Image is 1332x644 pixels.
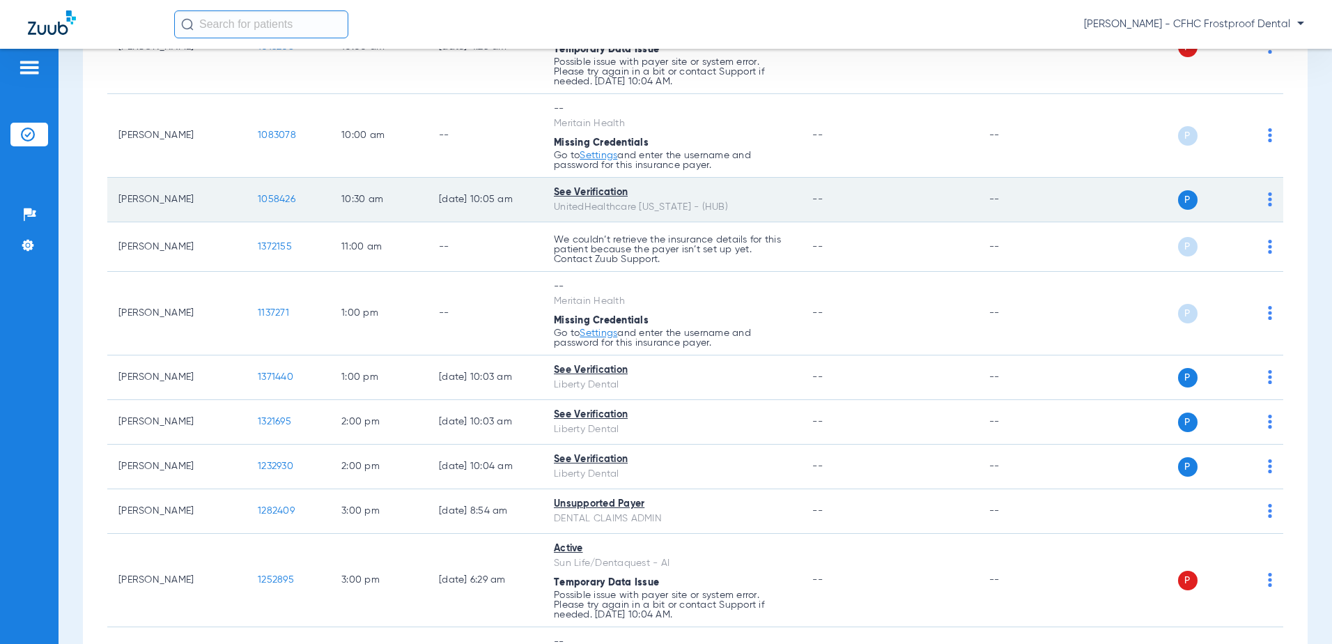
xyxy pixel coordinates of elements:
span: Missing Credentials [554,316,649,325]
td: -- [428,94,543,178]
span: -- [812,417,823,427]
img: Search Icon [181,18,194,31]
img: hamburger-icon [18,59,40,76]
p: Go to and enter the username and password for this insurance payer. [554,151,790,170]
input: Search for patients [174,10,348,38]
div: See Verification [554,363,790,378]
div: Meritain Health [554,294,790,309]
div: Meritain Health [554,116,790,131]
span: 1252895 [258,575,294,585]
span: -- [812,461,823,471]
td: 1:00 PM [330,272,428,355]
td: [PERSON_NAME] [107,272,247,355]
span: P [1178,368,1198,388]
td: -- [978,400,1072,445]
td: [PERSON_NAME] [107,178,247,222]
img: group-dot-blue.svg [1268,415,1272,429]
img: group-dot-blue.svg [1268,504,1272,518]
td: -- [978,445,1072,489]
div: See Verification [554,185,790,200]
span: P [1178,190,1198,210]
p: We couldn’t retrieve the insurance details for this patient because the payer isn’t set up yet. C... [554,235,790,264]
td: [PERSON_NAME] [107,222,247,272]
span: 1282409 [258,506,295,516]
span: -- [812,506,823,516]
span: -- [812,242,823,252]
span: 1321695 [258,417,291,427]
td: 3:00 PM [330,489,428,534]
td: [DATE] 10:03 AM [428,355,543,400]
iframe: Chat Widget [1262,577,1332,644]
td: -- [978,94,1072,178]
span: 1058426 [258,194,295,204]
span: P [1178,457,1198,477]
a: Settings [580,151,617,160]
span: 1372155 [258,242,292,252]
span: Missing Credentials [554,138,649,148]
td: 1:00 PM [330,355,428,400]
span: 1371440 [258,372,293,382]
span: 1137271 [258,308,289,318]
span: -- [812,372,823,382]
div: Active [554,542,790,556]
span: -- [812,575,823,585]
td: [PERSON_NAME] [107,534,247,627]
td: [DATE] 10:04 AM [428,445,543,489]
img: group-dot-blue.svg [1268,192,1272,206]
td: 11:00 AM [330,222,428,272]
span: P [1178,571,1198,590]
td: [PERSON_NAME] [107,94,247,178]
span: 1232930 [258,461,293,471]
td: -- [978,222,1072,272]
td: 2:00 PM [330,445,428,489]
td: -- [978,355,1072,400]
img: group-dot-blue.svg [1268,306,1272,320]
td: 10:00 AM [330,94,428,178]
span: P [1178,237,1198,256]
td: [DATE] 10:03 AM [428,400,543,445]
img: group-dot-blue.svg [1268,459,1272,473]
td: [PERSON_NAME] [107,400,247,445]
td: 10:30 AM [330,178,428,222]
div: Liberty Dental [554,378,790,392]
span: [PERSON_NAME] - CFHC Frostproof Dental [1084,17,1304,31]
div: Unsupported Payer [554,497,790,512]
a: Settings [580,328,617,338]
img: Zuub Logo [28,10,76,35]
span: P [1178,304,1198,323]
td: -- [428,272,543,355]
p: Possible issue with payer site or system error. Please try again in a bit or contact Support if n... [554,57,790,86]
img: group-dot-blue.svg [1268,240,1272,254]
div: See Verification [554,452,790,467]
td: -- [978,272,1072,355]
div: Liberty Dental [554,467,790,482]
div: -- [554,102,790,116]
p: Possible issue with payer site or system error. Please try again in a bit or contact Support if n... [554,590,790,620]
div: See Verification [554,408,790,422]
td: [PERSON_NAME] [107,445,247,489]
span: -- [812,130,823,140]
span: Temporary Data Issue [554,45,659,54]
td: [PERSON_NAME] [107,489,247,534]
div: Liberty Dental [554,422,790,437]
span: Temporary Data Issue [554,578,659,588]
img: group-dot-blue.svg [1268,128,1272,142]
td: -- [978,489,1072,534]
span: P [1178,126,1198,146]
td: 3:00 PM [330,534,428,627]
img: group-dot-blue.svg [1268,573,1272,587]
td: -- [978,178,1072,222]
td: [DATE] 8:54 AM [428,489,543,534]
td: 2:00 PM [330,400,428,445]
span: -- [812,308,823,318]
span: P [1178,413,1198,432]
td: [PERSON_NAME] [107,355,247,400]
div: Sun Life/Dentaquest - AI [554,556,790,571]
td: -- [978,534,1072,627]
div: UnitedHealthcare [US_STATE] - (HUB) [554,200,790,215]
td: [DATE] 10:05 AM [428,178,543,222]
span: 1083078 [258,130,296,140]
td: -- [428,222,543,272]
td: [DATE] 6:29 AM [428,534,543,627]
